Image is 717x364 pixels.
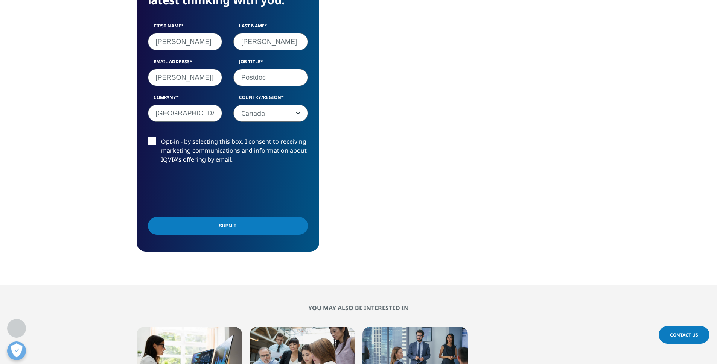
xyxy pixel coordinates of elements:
label: Job Title [233,58,308,69]
label: Email Address [148,58,222,69]
span: Canada [234,105,308,122]
input: Submit [148,217,308,235]
label: Last Name [233,23,308,33]
label: Opt-in - by selecting this box, I consent to receiving marketing communications and information a... [148,137,308,168]
a: Contact Us [659,326,709,344]
h2: You may also be interested in [137,304,581,312]
button: Open Preferences [7,341,26,360]
span: Canada [233,105,308,122]
span: Contact Us [670,332,698,338]
label: First Name [148,23,222,33]
label: Country/Region [233,94,308,105]
label: Company [148,94,222,105]
iframe: reCAPTCHA [148,176,262,205]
